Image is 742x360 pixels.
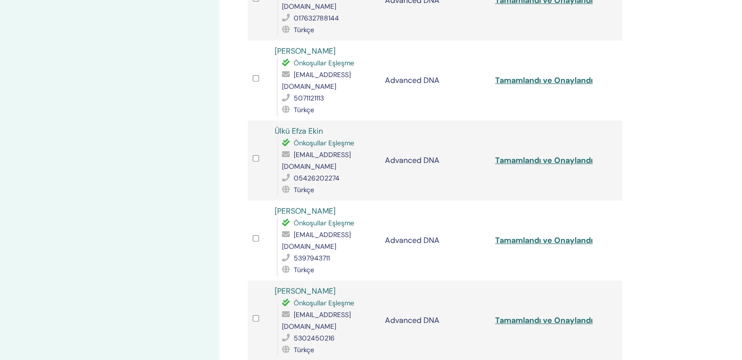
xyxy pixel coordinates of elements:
[294,345,314,354] span: Türkçe
[282,150,351,171] span: [EMAIL_ADDRESS][DOMAIN_NAME]
[275,286,336,296] a: [PERSON_NAME]
[294,334,335,342] span: 5302450216
[282,230,351,251] span: [EMAIL_ADDRESS][DOMAIN_NAME]
[294,139,354,147] span: Önkoşullar Eşleşme
[294,174,340,182] span: 05426202274
[380,200,490,280] td: Advanced DNA
[294,105,314,114] span: Türkçe
[294,185,314,194] span: Türkçe
[380,40,490,120] td: Advanced DNA
[294,219,354,227] span: Önkoşullar Eşleşme
[282,310,351,331] span: [EMAIL_ADDRESS][DOMAIN_NAME]
[495,75,593,85] a: Tamamlandı ve Onaylandı
[294,59,354,67] span: Önkoşullar Eşleşme
[495,315,593,325] a: Tamamlandı ve Onaylandı
[294,25,314,34] span: Türkçe
[275,46,336,56] a: [PERSON_NAME]
[294,254,330,262] span: 5397943711
[275,126,323,136] a: Ülkü Efza Ekin
[275,206,336,216] a: [PERSON_NAME]
[294,265,314,274] span: Türkçe
[495,235,593,245] a: Tamamlandı ve Onaylandı
[380,120,490,200] td: Advanced DNA
[294,94,324,102] span: 5071121113
[495,155,593,165] a: Tamamlandı ve Onaylandı
[294,299,354,307] span: Önkoşullar Eşleşme
[294,14,339,22] span: 017632788144
[282,70,351,91] span: [EMAIL_ADDRESS][DOMAIN_NAME]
